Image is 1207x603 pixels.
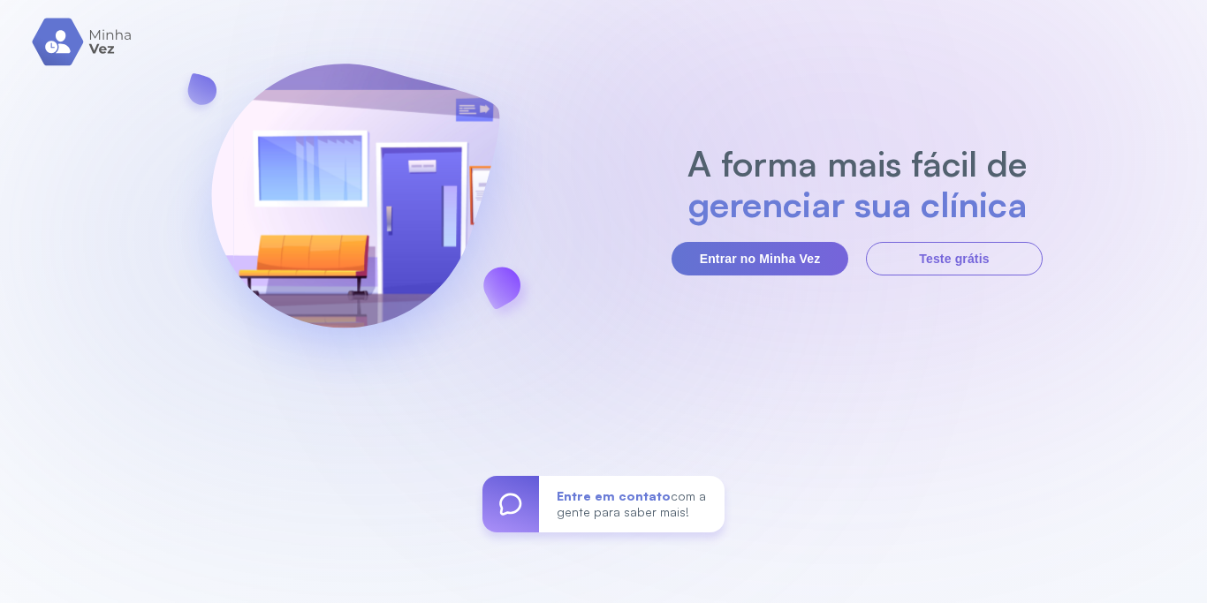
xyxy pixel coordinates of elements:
[32,18,133,66] img: logo.svg
[679,143,1036,184] h2: A forma mais fácil de
[539,476,725,532] div: com a gente para saber mais!
[679,184,1036,224] h2: gerenciar sua clínica
[557,488,671,503] span: Entre em contato
[164,17,546,401] img: banner-login.svg
[866,242,1043,275] button: Teste grátis
[482,476,725,532] a: Entre em contatocom a gente para saber mais!
[672,242,848,275] button: Entrar no Minha Vez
